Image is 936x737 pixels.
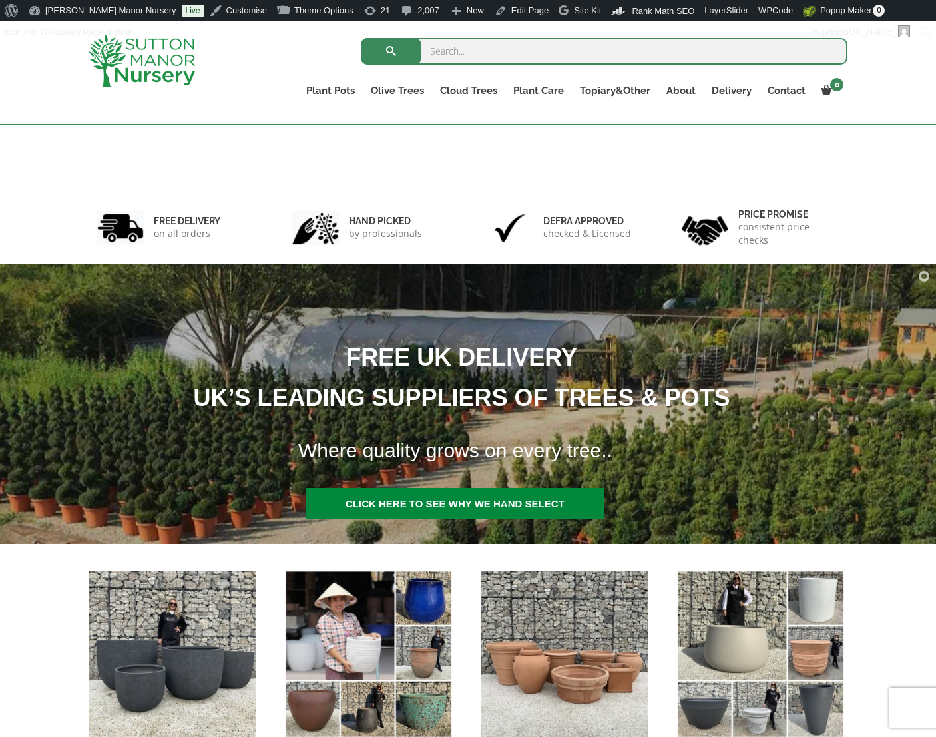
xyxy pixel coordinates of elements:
a: Contact [760,81,814,100]
img: 4.jpg [682,208,728,248]
h6: hand picked [349,215,422,227]
h1: Where quality grows on every tree.. [282,431,936,471]
a: Plant Pots [298,81,363,100]
a: About [658,81,704,100]
img: 3.jpg [487,211,533,245]
a: Topiary&Other [572,81,658,100]
a: Olive Trees [363,81,432,100]
a: Delivery [704,81,760,100]
img: 1.jpg [97,211,144,245]
input: Search... [361,38,847,65]
p: consistent price checks [738,220,839,247]
h6: FREE DELIVERY [154,215,220,227]
p: checked & Licensed [543,227,631,240]
span: 0 [830,78,843,91]
h6: Defra approved [543,215,631,227]
a: Plant Care [505,81,572,100]
span: [PERSON_NAME] [823,27,894,37]
a: Live [182,5,204,17]
p: by professionals [349,227,422,240]
a: 0 [814,81,847,100]
span: Rank Math SEO [632,6,694,16]
h6: Price promise [738,208,839,220]
a: Hi, [808,21,915,43]
img: logo [89,35,195,87]
span: 0 [873,5,885,17]
img: 2.jpg [292,211,339,245]
a: Cloud Trees [432,81,505,100]
span: Site Kit [574,5,601,15]
p: on all orders [154,227,220,240]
